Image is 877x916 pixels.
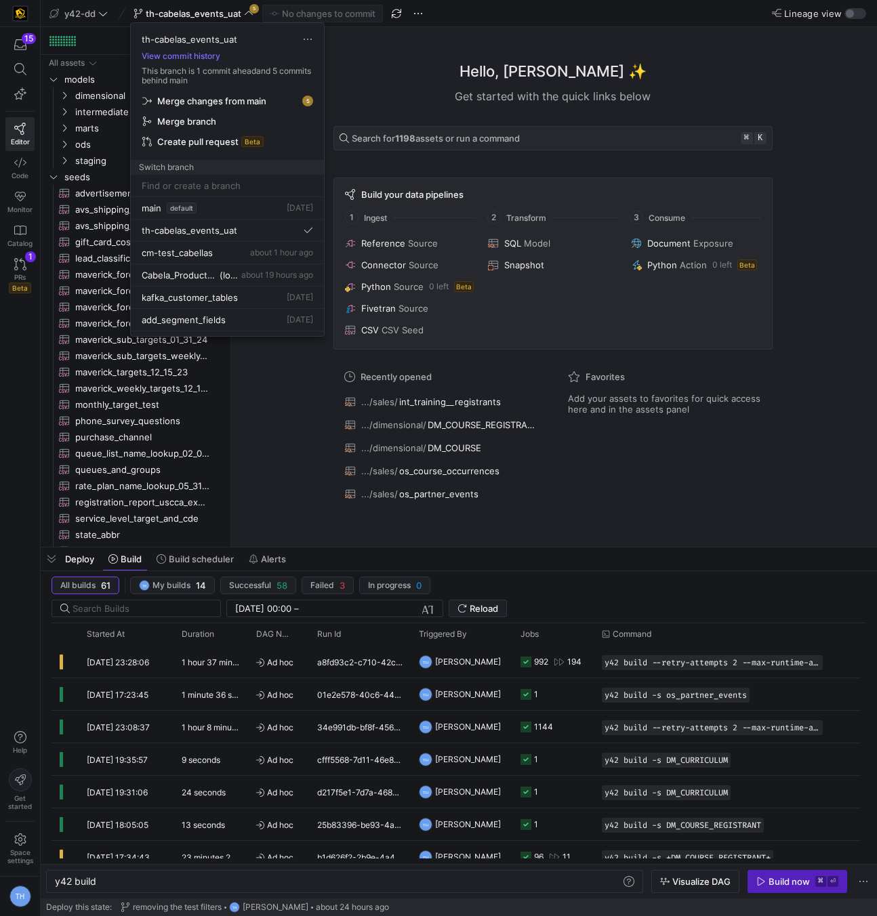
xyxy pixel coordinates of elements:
[142,203,161,213] span: main
[241,270,313,280] span: about 19 hours ago
[142,314,226,325] span: add_segment_fields
[136,131,319,152] button: Create pull requestBeta
[157,116,216,127] span: Merge branch
[142,180,313,191] input: Find or create a branch
[250,247,313,257] span: about 1 hour ago
[136,111,319,131] button: Merge branch
[142,270,217,280] span: Cabela_Product_Change
[131,66,324,85] p: This branch is 1 commit ahead and 5 commits behind main
[136,91,319,111] button: Merge changes from main
[287,203,313,213] span: [DATE]
[142,34,237,45] span: th-cabelas_events_uat
[142,247,213,258] span: cm-test_cabellas
[241,136,264,147] span: Beta
[157,96,266,106] span: Merge changes from main
[287,292,313,302] span: [DATE]
[142,292,238,303] span: kafka_customer_tables
[167,203,197,213] span: default
[142,225,237,236] span: th-cabelas_events_uat
[220,270,239,280] span: (local)
[287,314,313,325] span: [DATE]
[131,51,231,61] button: View commit history
[157,136,239,147] span: Create pull request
